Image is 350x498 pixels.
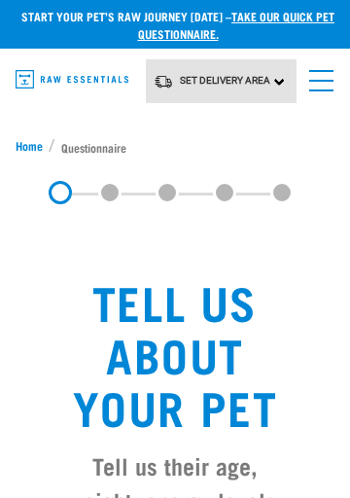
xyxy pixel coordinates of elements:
[16,137,43,155] span: Home
[299,58,334,93] a: menu
[16,137,334,158] nav: breadcrumbs
[54,274,296,432] h1: Tell us about your pet
[138,13,335,37] a: take our quick pet questionnaire.
[16,137,49,155] a: Home
[180,75,270,86] span: Set Delivery Area
[16,70,128,89] img: Raw Essentials Logo
[154,74,173,89] img: van-moving.png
